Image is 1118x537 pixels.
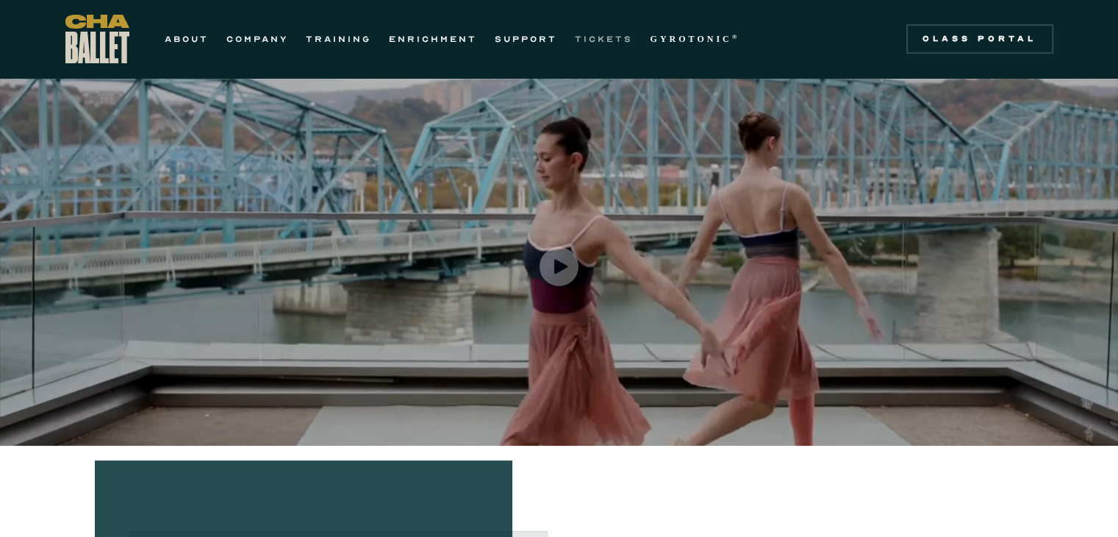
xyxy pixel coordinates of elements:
div: Class Portal [915,33,1044,45]
a: ENRICHMENT [389,30,477,48]
a: home [65,15,129,63]
a: COMPANY [226,30,288,48]
a: GYROTONIC® [651,30,740,48]
sup: ® [732,33,740,40]
a: SUPPORT [495,30,557,48]
a: TRAINING [306,30,371,48]
a: ABOUT [165,30,209,48]
strong: GYROTONIC [651,34,732,44]
a: Class Portal [906,24,1053,54]
a: TICKETS [575,30,633,48]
